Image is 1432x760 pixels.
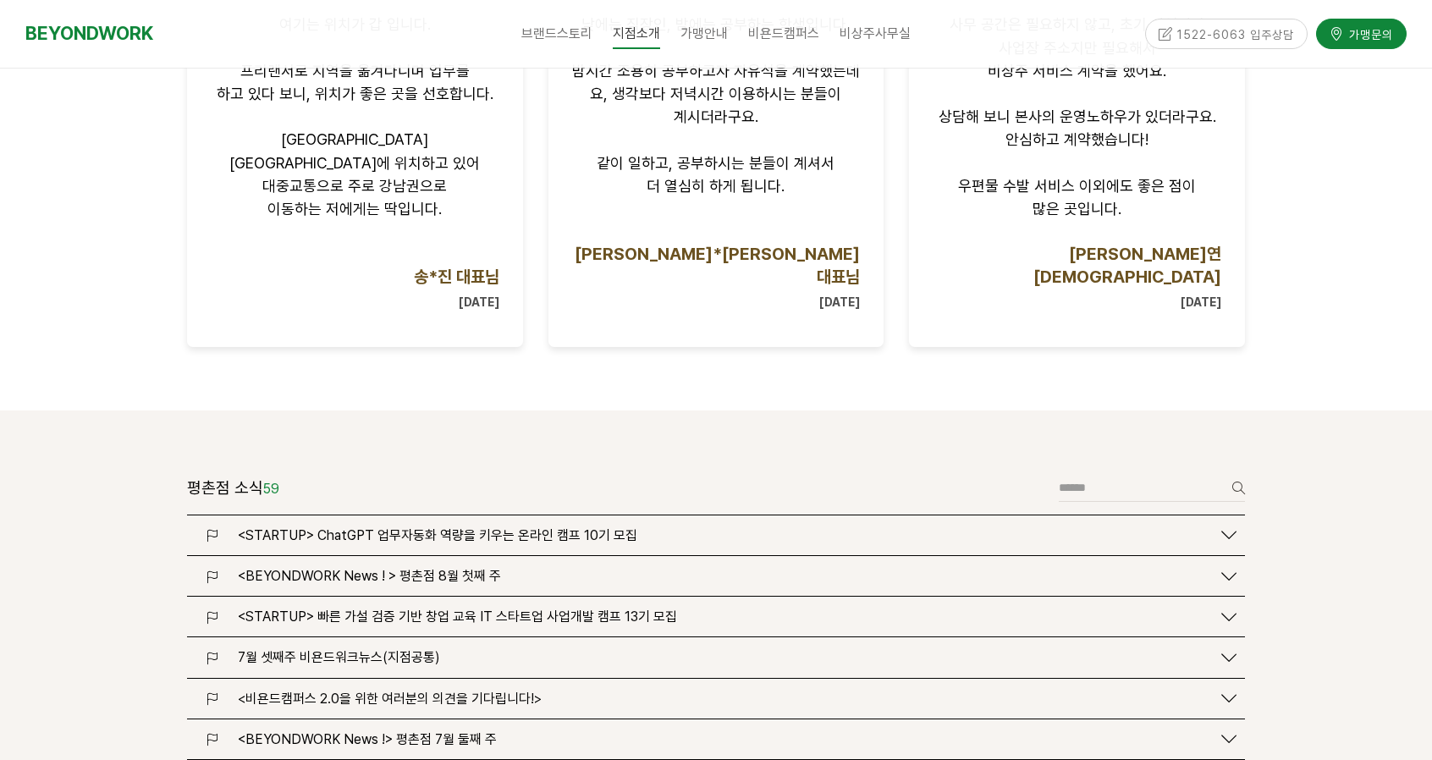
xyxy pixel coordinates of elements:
[939,107,1216,125] span: 상담해 보니 본사의 운영노하우가 있더라구요.
[238,731,497,747] span: <BEYONDWORK News !> 평촌점 7월 둘째 주
[521,25,592,41] span: 브랜드스토리
[240,62,470,80] span: 프리랜서로 지역을 옮겨다니며 업무를
[575,244,860,287] span: [PERSON_NAME]*[PERSON_NAME] 대표님
[613,19,660,49] span: 지점소개
[647,177,785,195] span: 더 열심히 하게 됩니다.
[414,267,499,287] span: 송*진 대표님
[229,130,480,171] span: [GEOGRAPHIC_DATA] [GEOGRAPHIC_DATA]에 위치하고 있어
[988,62,1166,80] span: 비상주 서비스 계약을 했어요.
[238,649,440,665] span: 7월 셋째주 비욘드워크뉴스(지점공통)
[238,609,677,625] span: <STARTUP> 빠른 가설 검증 기반 창업 교육 IT 스타트업 사업개발 캠프 13기 모집
[958,177,1196,195] span: 우편물 수발 서비스 이외에도 좋은 점이
[25,18,153,49] a: BEYONDWORK
[217,85,493,102] span: 하고 있다 보니, 위치가 좋은 곳을 선호합니다.
[829,13,921,55] a: 비상주사무실
[597,154,834,172] span: 같이 일하고, 공부하시는 분들이 계셔서
[238,527,637,543] span: <STARTUP> ChatGPT 업무자동화 역량을 키우는 온라인 캠프 10기 모집
[267,200,442,218] span: 이동하는 저에게는 딱입니다.
[263,481,279,497] em: 59
[1344,26,1393,43] span: 가맹문의
[238,568,501,584] span: <BEYONDWORK News ! > 평촌점 8월 첫째 주
[670,13,738,55] a: 가맹안내
[748,25,819,41] span: 비욘드캠퍼스
[459,295,499,309] strong: [DATE]
[187,474,279,503] header: 평촌점 소식
[572,62,860,102] span: 밤시간 조용히 공부하고자 자유석을 계약했는데요, 생각보다 저녁시간 이용하시는 분들이
[674,107,758,125] span: 계시더라구요.
[511,13,603,55] a: 브랜드스토리
[819,295,860,309] strong: [DATE]
[1316,19,1407,48] a: 가맹문의
[840,25,911,41] span: 비상주사무실
[238,691,542,707] span: <비욘드캠퍼스 2.0을 위한 여러분의 의견을 기다립니다!>
[738,13,829,55] a: 비욘드캠퍼스
[603,13,670,55] a: 지점소개
[1033,244,1221,287] span: [PERSON_NAME]연 [DEMOGRAPHIC_DATA]
[680,25,728,41] span: 가맹안내
[1033,200,1121,218] span: 많은 곳입니다.
[262,177,447,195] span: 대중교통으로 주로 강남권으로
[1181,295,1221,309] strong: [DATE]
[1005,130,1148,148] span: 안심하고 계약했습니다!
